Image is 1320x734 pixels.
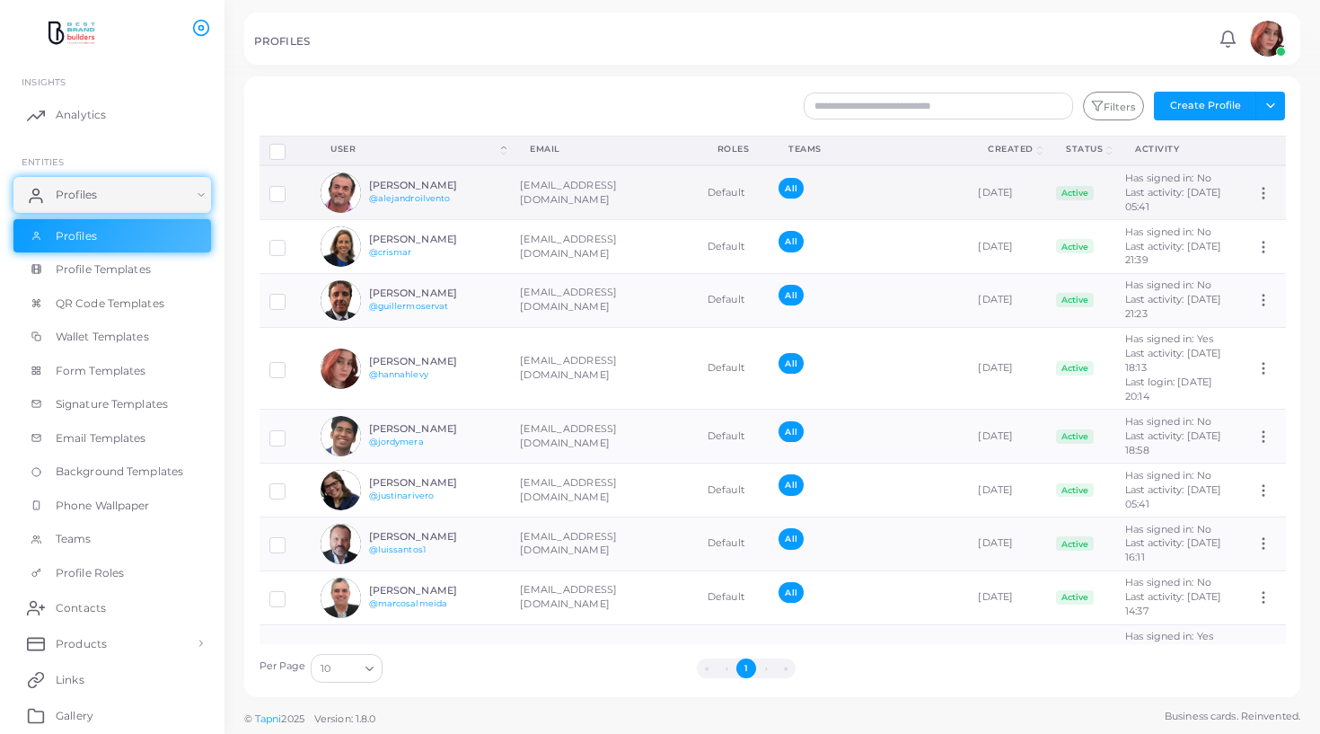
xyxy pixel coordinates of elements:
td: [DATE] [968,624,1046,706]
span: Last login: [DATE] 20:14 [1125,376,1212,402]
img: avatar [1250,21,1286,57]
td: [EMAIL_ADDRESS][DOMAIN_NAME] [510,273,698,327]
td: [DATE] [968,464,1046,517]
span: Phone Wallpaper [56,498,150,514]
td: [EMAIL_ADDRESS][DOMAIN_NAME] [510,570,698,624]
div: Created [988,143,1034,155]
span: Products [56,636,107,652]
span: Analytics [56,107,106,123]
span: Has signed in: No [1125,469,1211,482]
td: Default [698,517,770,571]
a: @marcosalmeida [369,598,448,608]
span: Has signed in: Yes [1125,630,1213,642]
h5: PROFILES [254,35,310,48]
th: Action [1245,136,1285,165]
a: Form Templates [13,354,211,388]
h6: [PERSON_NAME] [369,585,501,597]
span: Has signed in: No [1125,415,1211,428]
label: Per Page [260,659,306,674]
td: [EMAIL_ADDRESS][DOMAIN_NAME] [510,165,698,219]
span: Contacts [56,600,106,616]
a: Profile Roles [13,556,211,590]
div: User [330,143,497,155]
span: INSIGHTS [22,76,66,87]
span: Has signed in: Yes [1125,332,1213,345]
span: Has signed in: No [1125,576,1211,588]
a: QR Code Templates [13,287,211,321]
span: Teams [56,531,92,547]
td: [DATE] [968,327,1046,410]
span: Active [1056,483,1094,498]
td: Default [698,165,770,219]
span: Signature Templates [56,396,168,412]
span: Active [1056,429,1094,444]
span: QR Code Templates [56,296,164,312]
h6: [PERSON_NAME] [369,477,501,489]
span: Has signed in: No [1125,172,1211,184]
a: Phone Wallpaper [13,489,211,523]
a: @hannahlevy [369,369,428,379]
span: Email Templates [56,430,146,447]
img: avatar [321,349,361,389]
span: Has signed in: No [1125,226,1211,238]
a: Signature Templates [13,387,211,421]
a: Wallet Templates [13,320,211,354]
span: Has signed in: No [1125,279,1211,291]
div: activity [1135,143,1226,155]
td: Default [698,624,770,706]
a: @jordymera [369,437,424,447]
a: Contacts [13,589,211,625]
td: Default [698,464,770,517]
td: Default [698,570,770,624]
span: Active [1056,536,1094,551]
span: 10 [321,659,330,678]
span: Active [1056,239,1094,253]
h6: [PERSON_NAME] [369,287,501,299]
span: Last activity: [DATE] 05:41 [1125,186,1221,213]
span: All [779,353,803,374]
th: Row-selection [260,136,312,165]
a: @alejandroilvento [369,193,451,203]
td: [EMAIL_ADDRESS][DOMAIN_NAME] [510,624,698,706]
a: Products [13,625,211,661]
span: Last activity: [DATE] 16:11 [1125,536,1221,563]
img: avatar [321,172,361,213]
img: avatar [321,524,361,564]
button: Filters [1083,92,1144,120]
td: [EMAIL_ADDRESS][DOMAIN_NAME] [510,327,698,410]
a: @crismar [369,247,412,257]
a: Gallery [13,697,211,733]
a: @guillermoservat [369,301,449,311]
span: All [779,231,803,252]
td: [EMAIL_ADDRESS][DOMAIN_NAME] [510,464,698,517]
span: Profile Templates [56,261,151,278]
span: Last activity: [DATE] 05:41 [1125,483,1221,510]
span: Last activity: [DATE] 21:39 [1125,240,1221,267]
td: [DATE] [968,410,1046,464]
div: Email [530,143,678,155]
span: Profile Roles [56,565,124,581]
span: Active [1056,186,1094,200]
span: Profiles [56,187,97,203]
span: Last activity: [DATE] 21:23 [1125,293,1221,320]
a: @justinarivero [369,491,435,500]
div: Search for option [311,654,383,683]
td: Default [698,273,770,327]
h6: [PERSON_NAME] [369,531,501,543]
a: Analytics [13,97,211,133]
ul: Pagination [387,659,1105,678]
td: [DATE] [968,165,1046,219]
img: avatar [321,226,361,267]
div: Status [1066,143,1103,155]
td: [EMAIL_ADDRESS][DOMAIN_NAME] [510,220,698,274]
a: Profile Templates [13,252,211,287]
a: Background Templates [13,455,211,489]
td: [DATE] [968,220,1046,274]
span: Last activity: [DATE] 18:58 [1125,429,1221,456]
span: Business cards. Reinvented. [1165,709,1300,724]
a: Profiles [13,177,211,213]
span: All [779,474,803,495]
div: Teams [788,143,948,155]
img: avatar [321,280,361,321]
a: avatar [1245,21,1290,57]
